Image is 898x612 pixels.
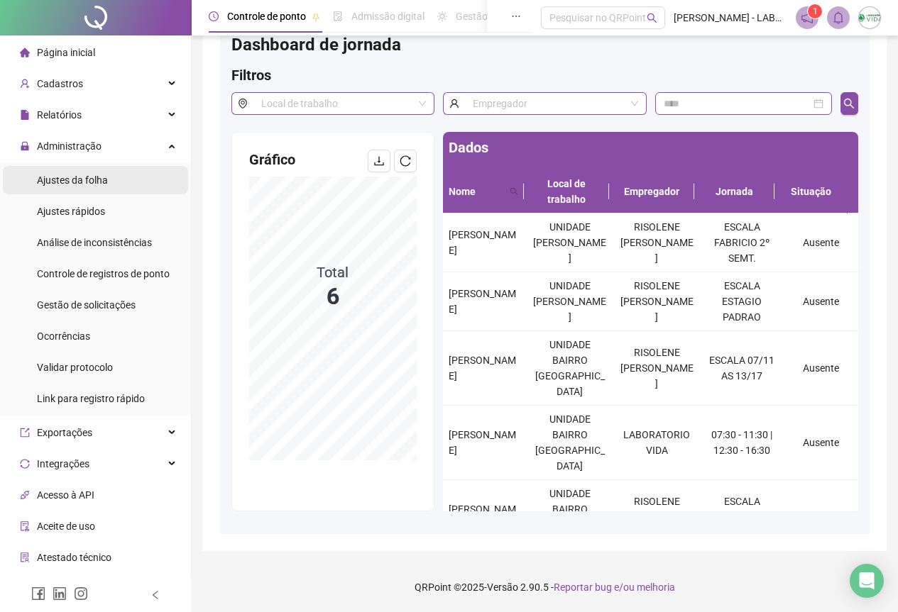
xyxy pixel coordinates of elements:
[373,155,385,167] span: download
[774,170,848,213] th: Situação
[20,79,30,89] span: user-add
[150,590,160,600] span: left
[784,213,858,272] td: Ausente
[20,490,30,500] span: api
[701,480,784,555] td: ESCALA ESTAGIO PADRAO
[333,11,343,21] span: file-done
[443,92,465,115] span: user
[37,330,90,342] span: Ocorrências
[37,521,95,532] span: Aceite de uso
[37,362,113,373] span: Validar protocolo
[613,406,701,480] td: LABORATORIO VIDA
[784,331,858,406] td: Ausente
[37,140,102,152] span: Administração
[449,355,516,382] span: [PERSON_NAME]
[209,11,219,21] span: clock-circle
[859,7,880,28] img: 3633
[526,406,613,480] td: UNIDADE BAIRRO [GEOGRAPHIC_DATA]
[227,11,306,22] span: Controle de ponto
[74,586,88,601] span: instagram
[37,427,92,438] span: Exportações
[351,11,425,22] span: Admissão digital
[801,11,814,24] span: notification
[524,170,609,213] th: Local de trabalho
[808,4,822,18] sup: 1
[37,393,145,404] span: Link para registro rápido
[400,155,411,167] span: reload
[249,151,295,168] span: Gráfico
[37,458,89,469] span: Integrações
[449,429,516,456] span: [PERSON_NAME]
[20,110,30,120] span: file
[609,170,694,213] th: Empregador
[37,268,170,279] span: Controle de registros de ponto
[511,11,521,21] span: ellipsis
[843,98,855,109] span: search
[701,331,784,406] td: ESCALA 07/11 AS 13/17
[37,47,95,58] span: Página inicial
[613,480,701,555] td: RISOLENE [PERSON_NAME]
[20,521,30,531] span: audit
[456,11,527,22] span: Gestão de férias
[37,237,152,248] span: Análise de inconsistências
[449,184,504,199] span: Nome
[613,272,701,331] td: RISOLENE [PERSON_NAME]
[192,562,898,612] footer: QRPoint © 2025 - 2.90.5 -
[784,480,858,555] td: Ausente
[832,11,845,24] span: bell
[647,13,657,23] span: search
[526,272,613,331] td: UNIDADE [PERSON_NAME]
[449,288,516,315] span: [PERSON_NAME]
[312,13,320,21] span: pushpin
[37,174,108,186] span: Ajustes da folha
[37,206,105,217] span: Ajustes rápidos
[526,331,613,406] td: UNIDADE BAIRRO [GEOGRAPHIC_DATA]
[31,586,45,601] span: facebook
[37,489,94,501] span: Acesso à API
[37,299,136,311] span: Gestão de solicitações
[231,35,401,55] span: Dashboard de jornada
[813,6,818,16] span: 1
[613,213,701,272] td: RISOLENE [PERSON_NAME]
[37,109,82,121] span: Relatórios
[613,331,701,406] td: RISOLENE [PERSON_NAME]
[449,229,516,256] span: [PERSON_NAME]
[526,213,613,272] td: UNIDADE [PERSON_NAME]
[20,141,30,151] span: lock
[694,170,775,213] th: Jornada
[510,187,518,196] span: search
[850,564,884,598] div: Open Intercom Messenger
[507,181,521,202] span: search
[784,272,858,331] td: Ausente
[526,480,613,555] td: UNIDADE BAIRRO [GEOGRAPHIC_DATA]
[37,78,83,89] span: Cadastros
[20,428,30,438] span: export
[701,272,784,331] td: ESCALA ESTAGIO PADRAO
[437,11,447,21] span: sun
[37,552,111,563] span: Atestado técnico
[701,406,784,480] td: 07:30 - 11:30 | 12:30 - 16:30
[554,582,675,593] span: Reportar bug e/ou melhoria
[20,48,30,57] span: home
[784,406,858,480] td: Ausente
[20,459,30,469] span: sync
[487,582,518,593] span: Versão
[449,139,488,156] span: Dados
[701,213,784,272] td: ESCALA FABRICIO 2º SEMT.
[231,92,253,115] span: environment
[231,67,271,84] span: Filtros
[20,552,30,562] span: solution
[449,503,516,530] span: [PERSON_NAME]
[674,10,787,26] span: [PERSON_NAME] - LABORATORIO POLICLÍNICA VIDA
[53,586,67,601] span: linkedin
